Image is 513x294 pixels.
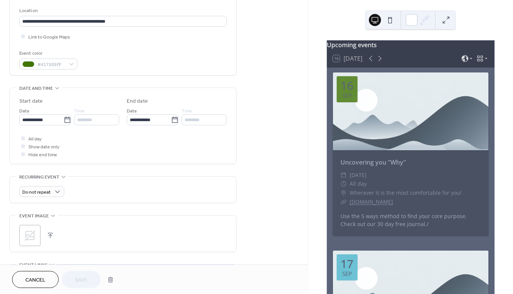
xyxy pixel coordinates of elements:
[342,93,352,99] div: Sep
[333,212,488,228] div: Use the 5 ways method to find your core purpose. Check out our 30 day free journal./
[350,188,462,197] span: Wherever it is the most comfortable for you!
[350,179,367,188] span: All day
[22,188,51,197] span: Do not repeat
[342,271,352,277] div: Sep
[28,135,42,143] span: All day
[74,107,85,115] span: Time
[327,40,494,49] div: Upcoming events
[182,107,192,115] span: Time
[28,151,57,159] span: Hide end time
[127,107,137,115] span: Date
[340,197,347,206] div: ​
[127,97,148,105] div: End date
[25,276,45,284] span: Cancel
[340,171,347,180] div: ​
[19,212,49,220] span: Event image
[19,173,59,181] span: Recurring event
[12,271,59,288] button: Cancel
[19,107,30,115] span: Date
[340,258,353,269] div: 17
[28,33,70,41] span: Link to Google Maps
[19,49,76,57] div: Event color
[28,143,59,151] span: Show date only
[350,171,367,180] span: [DATE]
[19,261,48,269] span: Event links
[340,80,353,91] div: 16
[19,85,53,92] span: Date and time
[19,225,40,246] div: ;
[19,7,225,15] div: Location
[19,97,43,105] div: Start date
[340,179,347,188] div: ​
[37,61,65,69] span: #417505FF
[340,188,347,197] div: ​
[350,198,393,205] a: [DOMAIN_NAME]
[340,158,406,166] a: Uncovering you "Why"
